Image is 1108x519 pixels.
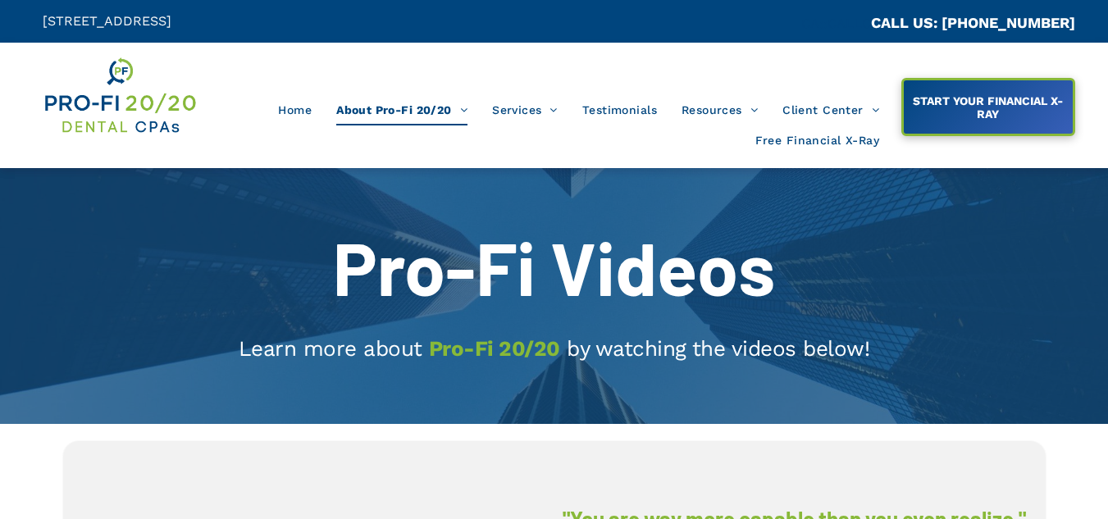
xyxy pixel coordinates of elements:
[43,13,171,29] span: [STREET_ADDRESS]
[266,94,324,125] a: Home
[871,14,1075,31] a: CALL US: [PHONE_NUMBER]
[480,94,570,125] a: Services
[324,94,480,125] a: About Pro-Fi 20/20
[905,86,1071,129] span: START YOUR FINANCIAL X-RAY
[333,222,775,311] span: Pro-Fi Videos
[901,78,1075,136] a: START YOUR FINANCIAL X-RAY
[570,94,669,125] a: Testimonials
[801,16,871,31] span: CA::CALLC
[567,336,869,361] span: by watching the videos below!
[239,336,422,361] span: Learn more about
[43,55,198,136] img: Get Dental CPA Consulting, Bookkeeping, & Bank Loans
[669,94,770,125] a: Resources
[429,336,560,361] strong: Pro-Fi 20/20
[770,94,891,125] a: Client Center
[743,125,891,157] a: Free Financial X-Ray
